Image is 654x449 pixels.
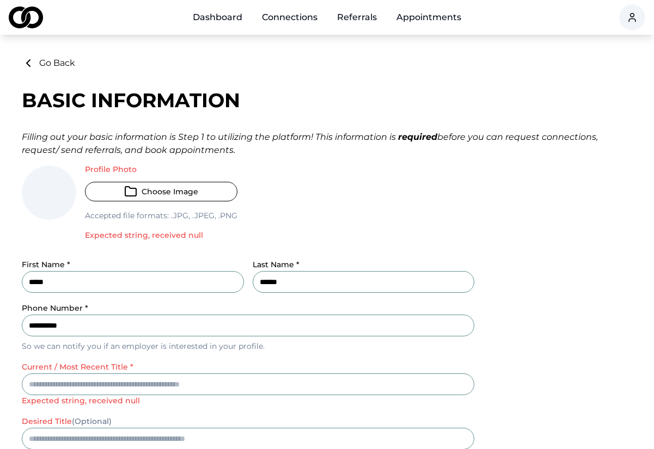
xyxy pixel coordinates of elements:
[388,7,470,28] a: Appointments
[184,7,251,28] a: Dashboard
[398,132,437,142] strong: required
[9,7,43,28] img: logo
[22,341,474,352] p: So we can notify you if an employer is interested in your profile.
[22,131,632,157] div: Filling out your basic information is Step 1 to utilizing the platform! This information is befor...
[22,362,133,372] label: current / most recent title *
[85,230,237,241] p: Expected string, received null
[85,210,237,221] p: Accepted file formats:
[169,211,237,220] span: .jpg, .jpeg, .png
[22,260,70,269] label: First Name *
[22,395,474,406] p: Expected string, received null
[184,7,470,28] nav: Main
[253,260,300,269] label: Last Name *
[22,57,75,70] button: Go Back
[328,7,386,28] a: Referrals
[22,416,112,426] label: desired title
[85,182,237,201] button: Choose Image
[22,303,88,313] label: Phone Number *
[72,416,112,426] span: (Optional)
[253,7,326,28] a: Connections
[22,89,632,111] div: Basic Information
[85,165,237,173] label: Profile Photo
